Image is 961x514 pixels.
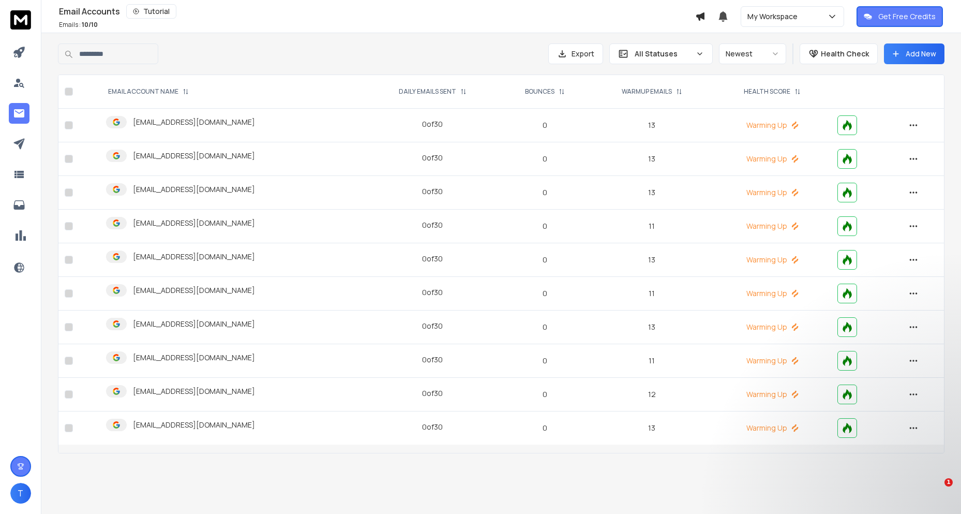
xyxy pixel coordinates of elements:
[133,386,255,396] p: [EMAIL_ADDRESS][DOMAIN_NAME]
[133,319,255,329] p: [EMAIL_ADDRESS][DOMAIN_NAME]
[590,243,714,277] td: 13
[800,43,878,64] button: Health Check
[635,49,692,59] p: All Statuses
[720,255,825,265] p: Warming Up
[133,184,255,195] p: [EMAIL_ADDRESS][DOMAIN_NAME]
[590,176,714,210] td: 13
[506,389,584,400] p: 0
[720,221,825,231] p: Warming Up
[133,420,255,430] p: [EMAIL_ADDRESS][DOMAIN_NAME]
[720,120,825,130] p: Warming Up
[719,43,786,64] button: Newest
[590,142,714,176] td: 13
[622,87,672,96] p: WARMUP EMAILS
[422,220,443,230] div: 0 of 30
[747,11,802,22] p: My Workspace
[133,285,255,296] p: [EMAIL_ADDRESS][DOMAIN_NAME]
[506,221,584,231] p: 0
[923,478,948,503] iframe: Intercom live chat
[133,353,255,363] p: [EMAIL_ADDRESS][DOMAIN_NAME]
[506,423,584,433] p: 0
[878,11,936,22] p: Get Free Credits
[10,483,31,504] button: T
[590,210,714,243] td: 11
[59,21,98,29] p: Emails :
[821,49,869,59] p: Health Check
[133,117,255,127] p: [EMAIL_ADDRESS][DOMAIN_NAME]
[590,412,714,445] td: 13
[422,186,443,197] div: 0 of 30
[744,87,790,96] p: HEALTH SCORE
[422,422,443,432] div: 0 of 30
[506,322,584,332] p: 0
[399,87,456,96] p: DAILY EMAILS SENT
[422,254,443,264] div: 0 of 30
[720,322,825,332] p: Warming Up
[59,4,695,19] div: Email Accounts
[720,356,825,366] p: Warming Up
[590,109,714,142] td: 13
[590,378,714,412] td: 12
[506,187,584,198] p: 0
[548,43,603,64] button: Export
[133,151,255,161] p: [EMAIL_ADDRESS][DOMAIN_NAME]
[108,87,189,96] div: EMAIL ACCOUNT NAME
[506,356,584,366] p: 0
[133,252,255,262] p: [EMAIL_ADDRESS][DOMAIN_NAME]
[944,478,953,487] span: 1
[422,153,443,163] div: 0 of 30
[720,288,825,299] p: Warming Up
[422,321,443,331] div: 0 of 30
[720,423,825,433] p: Warming Up
[422,355,443,365] div: 0 of 30
[720,154,825,164] p: Warming Up
[126,4,176,19] button: Tutorial
[590,311,714,344] td: 13
[720,187,825,198] p: Warming Up
[525,87,554,96] p: BOUNCES
[422,287,443,298] div: 0 of 30
[884,43,944,64] button: Add New
[590,344,714,378] td: 11
[506,154,584,164] p: 0
[720,389,825,400] p: Warming Up
[422,119,443,129] div: 0 of 30
[133,218,255,228] p: [EMAIL_ADDRESS][DOMAIN_NAME]
[506,255,584,265] p: 0
[590,277,714,311] td: 11
[82,20,98,29] span: 10 / 10
[506,288,584,299] p: 0
[422,388,443,399] div: 0 of 30
[506,120,584,130] p: 0
[857,6,943,27] button: Get Free Credits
